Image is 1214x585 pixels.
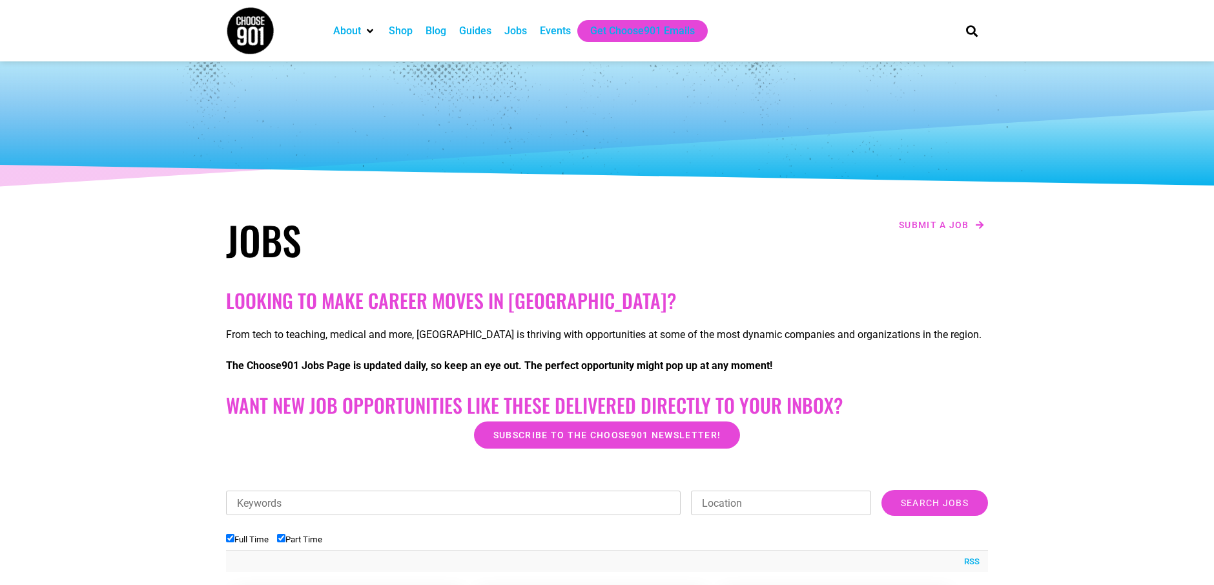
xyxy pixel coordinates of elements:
[590,23,695,39] a: Get Choose901 Emails
[881,490,988,516] input: Search Jobs
[226,327,988,343] p: From tech to teaching, medical and more, [GEOGRAPHIC_DATA] is thriving with opportunities at some...
[958,555,980,568] a: RSS
[962,20,983,41] div: Search
[277,535,322,544] label: Part Time
[474,421,740,449] a: Subscribe to the Choose901 newsletter!
[540,23,571,39] a: Events
[426,23,446,39] a: Blog
[895,217,988,233] a: Submit a job
[277,534,285,542] input: Part Time
[333,23,361,39] a: About
[226,394,988,417] h2: Want New Job Opportunities like these Delivered Directly to your Inbox?
[327,20,944,42] nav: Main nav
[226,535,269,544] label: Full Time
[226,491,681,515] input: Keywords
[504,23,527,39] a: Jobs
[226,534,234,542] input: Full Time
[327,20,382,42] div: About
[226,359,772,372] strong: The Choose901 Jobs Page is updated daily, so keep an eye out. The perfect opportunity might pop u...
[459,23,491,39] a: Guides
[899,220,969,229] span: Submit a job
[493,431,721,440] span: Subscribe to the Choose901 newsletter!
[226,289,988,312] h2: Looking to make career moves in [GEOGRAPHIC_DATA]?
[226,217,601,263] h1: Jobs
[691,491,871,515] input: Location
[389,23,413,39] a: Shop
